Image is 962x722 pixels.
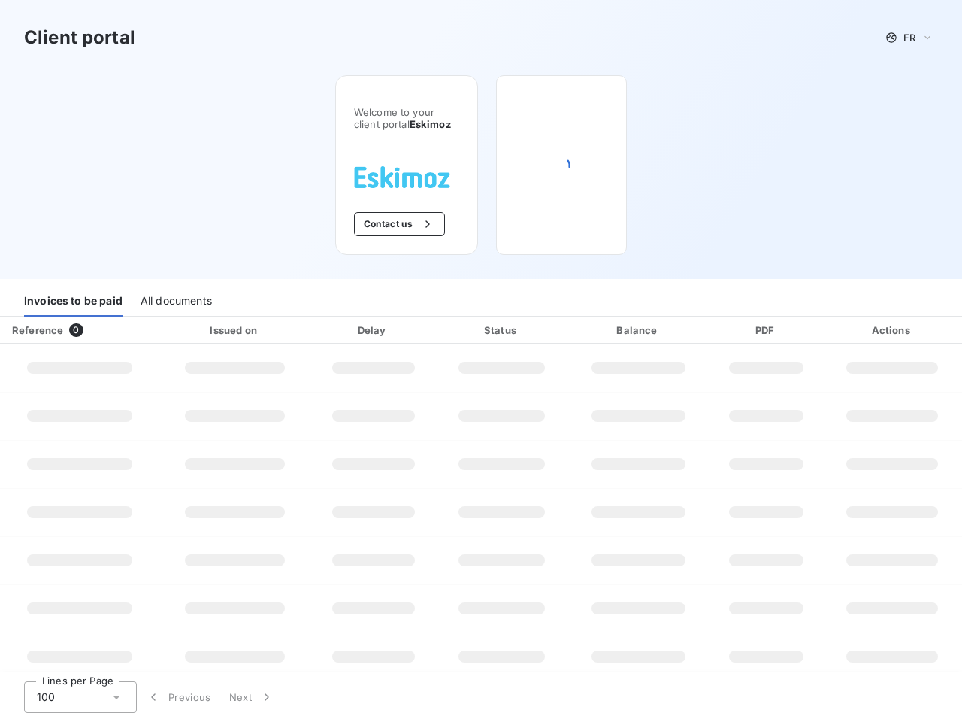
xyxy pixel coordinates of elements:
[24,285,123,317] div: Invoices to be paid
[313,323,433,338] div: Delay
[141,285,212,317] div: All documents
[712,323,819,338] div: PDF
[354,166,450,188] img: Company logo
[69,323,83,337] span: 0
[410,118,451,130] span: Eskimoz
[37,690,55,705] span: 100
[903,32,915,44] span: FR
[570,323,707,338] div: Balance
[162,323,307,338] div: Issued on
[220,681,283,713] button: Next
[825,323,959,338] div: Actions
[354,106,459,130] span: Welcome to your client portal
[439,323,564,338] div: Status
[137,681,220,713] button: Previous
[354,212,445,236] button: Contact us
[12,324,63,336] div: Reference
[24,24,135,51] h3: Client portal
